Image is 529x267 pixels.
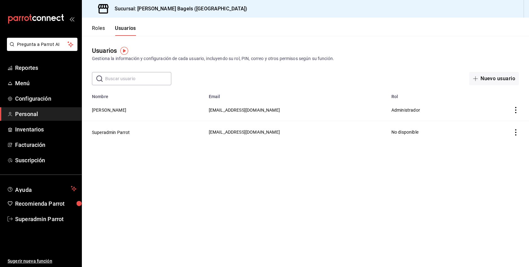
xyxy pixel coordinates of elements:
h3: Sucursal: [PERSON_NAME] Bagels ([GEOGRAPHIC_DATA]) [110,5,247,13]
span: Superadmin Parrot [15,215,77,223]
button: Pregunta a Parrot AI [7,38,77,51]
button: Superadmin Parrot [92,129,130,136]
button: open_drawer_menu [69,16,74,21]
span: Ayuda [15,185,68,192]
img: Tooltip marker [120,47,128,55]
div: Usuarios [92,46,117,55]
span: Inventarios [15,125,77,134]
span: Personal [15,110,77,118]
td: No disponible [388,121,476,143]
button: actions [513,107,519,113]
span: Menú [15,79,77,87]
button: [PERSON_NAME] [92,107,126,113]
span: Recomienda Parrot [15,199,77,208]
span: Pregunta a Parrot AI [17,41,68,48]
span: Facturación [15,141,77,149]
span: [EMAIL_ADDRESS][DOMAIN_NAME] [209,130,280,135]
span: Reportes [15,64,77,72]
div: navigation tabs [92,25,136,36]
table: employeesTable [82,90,529,143]
th: Email [205,90,388,99]
th: Rol [388,90,476,99]
span: Administrador [391,108,420,113]
button: Nuevo usuario [469,72,519,85]
span: Suscripción [15,156,77,164]
input: Buscar usuario [105,72,171,85]
div: Gestiona la información y configuración de cada usuario, incluyendo su rol, PIN, correo y otros p... [92,55,519,62]
span: [EMAIL_ADDRESS][DOMAIN_NAME] [209,108,280,113]
button: Roles [92,25,105,36]
button: Usuarios [115,25,136,36]
button: actions [513,129,519,136]
span: Configuración [15,94,77,103]
span: Sugerir nueva función [8,258,77,264]
a: Pregunta a Parrot AI [4,46,77,52]
th: Nombre [82,90,205,99]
